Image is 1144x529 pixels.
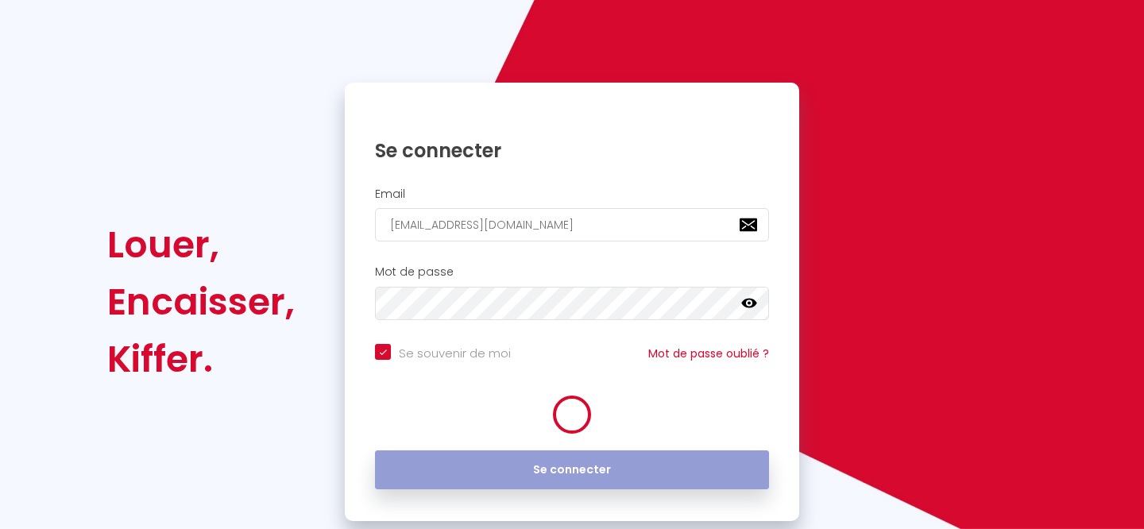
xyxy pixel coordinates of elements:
[375,265,769,279] h2: Mot de passe
[648,346,769,361] a: Mot de passe oublié ?
[375,187,769,201] h2: Email
[107,273,295,330] div: Encaisser,
[375,450,769,490] button: Se connecter
[107,216,295,273] div: Louer,
[375,138,769,163] h1: Se connecter
[375,208,769,241] input: Ton Email
[107,330,295,388] div: Kiffer.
